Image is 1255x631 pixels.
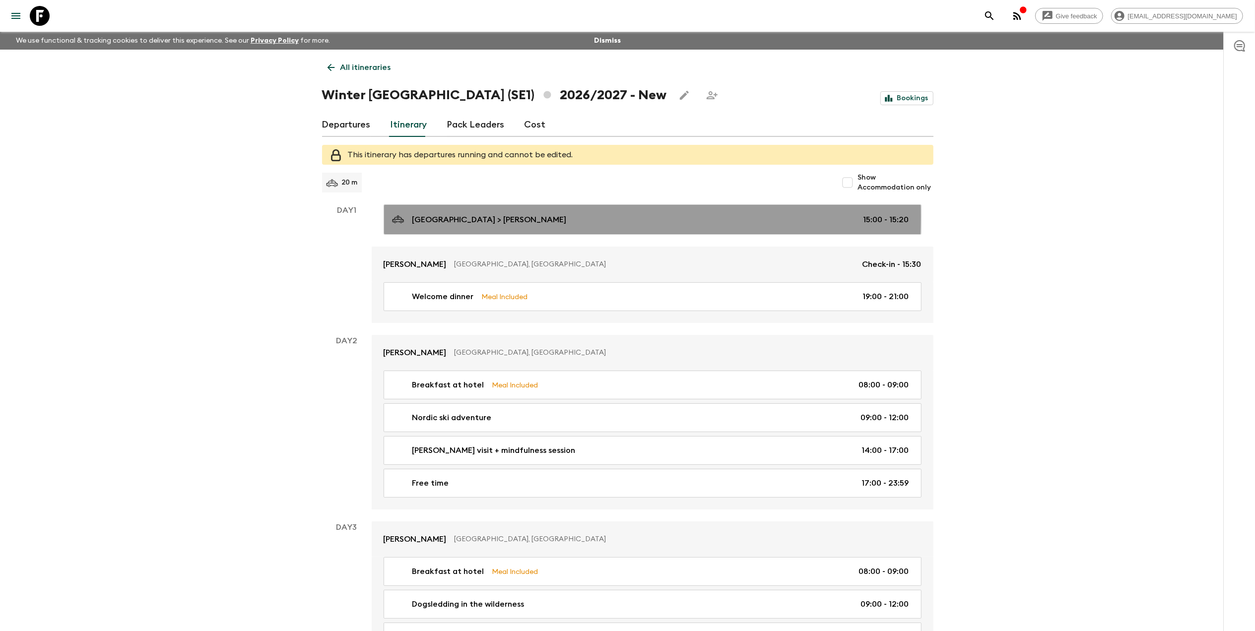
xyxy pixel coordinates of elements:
[1111,8,1243,24] div: [EMAIL_ADDRESS][DOMAIN_NAME]
[525,113,546,137] a: Cost
[322,85,666,105] h1: Winter [GEOGRAPHIC_DATA] (SE1) 2026/2027 - New
[12,32,334,50] p: We use functional & tracking cookies to deliver this experience. See our for more.
[861,412,909,424] p: 09:00 - 12:00
[412,412,492,424] p: Nordic ski adventure
[348,151,573,159] span: This itinerary has departures running and cannot be edited.
[322,58,396,77] a: All itineraries
[6,6,26,26] button: menu
[859,566,909,577] p: 08:00 - 09:00
[384,436,922,465] a: [PERSON_NAME] visit + mindfulness session14:00 - 17:00
[492,566,538,577] p: Meal Included
[674,85,694,105] button: Edit this itinerary
[980,6,999,26] button: search adventures
[880,91,933,105] a: Bookings
[384,590,922,619] a: Dogsledding in the wilderness09:00 - 12:00
[863,214,909,226] p: 15:00 - 15:20
[412,598,525,610] p: Dogsledding in the wilderness
[384,204,922,235] a: [GEOGRAPHIC_DATA] > [PERSON_NAME]15:00 - 15:20
[342,178,358,188] p: 20 m
[391,113,427,137] a: Itinerary
[384,469,922,498] a: Free time17:00 - 23:59
[384,557,922,586] a: Breakfast at hotelMeal Included08:00 - 09:00
[412,379,484,391] p: Breakfast at hotel
[322,113,371,137] a: Departures
[322,521,372,533] p: Day 3
[862,258,922,270] p: Check-in - 15:30
[372,521,933,557] a: [PERSON_NAME][GEOGRAPHIC_DATA], [GEOGRAPHIC_DATA]
[412,566,484,577] p: Breakfast at hotel
[447,113,505,137] a: Pack Leaders
[702,85,722,105] span: Share this itinerary
[863,291,909,303] p: 19:00 - 21:00
[372,247,933,282] a: [PERSON_NAME][GEOGRAPHIC_DATA], [GEOGRAPHIC_DATA]Check-in - 15:30
[340,62,391,73] p: All itineraries
[455,534,914,544] p: [GEOGRAPHIC_DATA], [GEOGRAPHIC_DATA]
[412,214,567,226] p: [GEOGRAPHIC_DATA] > [PERSON_NAME]
[859,379,909,391] p: 08:00 - 09:00
[322,335,372,347] p: Day 2
[1051,12,1103,20] span: Give feedback
[455,348,914,358] p: [GEOGRAPHIC_DATA], [GEOGRAPHIC_DATA]
[384,371,922,399] a: Breakfast at hotelMeal Included08:00 - 09:00
[412,291,474,303] p: Welcome dinner
[862,444,909,456] p: 14:00 - 17:00
[251,37,299,44] a: Privacy Policy
[455,259,855,269] p: [GEOGRAPHIC_DATA], [GEOGRAPHIC_DATA]
[492,379,538,390] p: Meal Included
[861,598,909,610] p: 09:00 - 12:00
[862,477,909,489] p: 17:00 - 23:59
[384,347,447,359] p: [PERSON_NAME]
[384,533,447,545] p: [PERSON_NAME]
[384,403,922,432] a: Nordic ski adventure09:00 - 12:00
[322,204,372,216] p: Day 1
[372,335,933,371] a: [PERSON_NAME][GEOGRAPHIC_DATA], [GEOGRAPHIC_DATA]
[592,34,623,48] button: Dismiss
[1035,8,1103,24] a: Give feedback
[384,258,447,270] p: [PERSON_NAME]
[1123,12,1243,20] span: [EMAIL_ADDRESS][DOMAIN_NAME]
[858,173,933,192] span: Show Accommodation only
[412,477,449,489] p: Free time
[482,291,528,302] p: Meal Included
[412,444,576,456] p: [PERSON_NAME] visit + mindfulness session
[384,282,922,311] a: Welcome dinnerMeal Included19:00 - 21:00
